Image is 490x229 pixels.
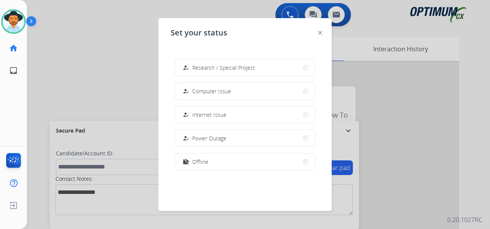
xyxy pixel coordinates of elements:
button: Research / Special Project [175,59,315,76]
img: avatar [3,11,24,32]
img: close-button [318,31,322,35]
span: Offline [192,158,208,166]
mat-icon: inbox [9,66,18,75]
span: Research / Special Project [192,64,255,72]
mat-icon: how_to_reg [183,64,189,71]
button: Offline [175,153,315,170]
span: Set your status [171,27,227,38]
span: Power Outage [192,134,227,142]
mat-icon: work_off [183,158,189,165]
span: Internet Issue [192,111,227,119]
p: 0.20.1027RC [447,215,482,224]
button: Internet Issue [175,106,315,123]
mat-icon: how_to_reg [183,88,189,94]
button: Computer Issue [175,83,315,99]
mat-icon: how_to_reg [183,135,189,141]
mat-icon: how_to_reg [183,111,189,118]
button: Power Outage [175,130,315,146]
mat-icon: home [9,44,18,53]
span: Computer Issue [192,87,231,95]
